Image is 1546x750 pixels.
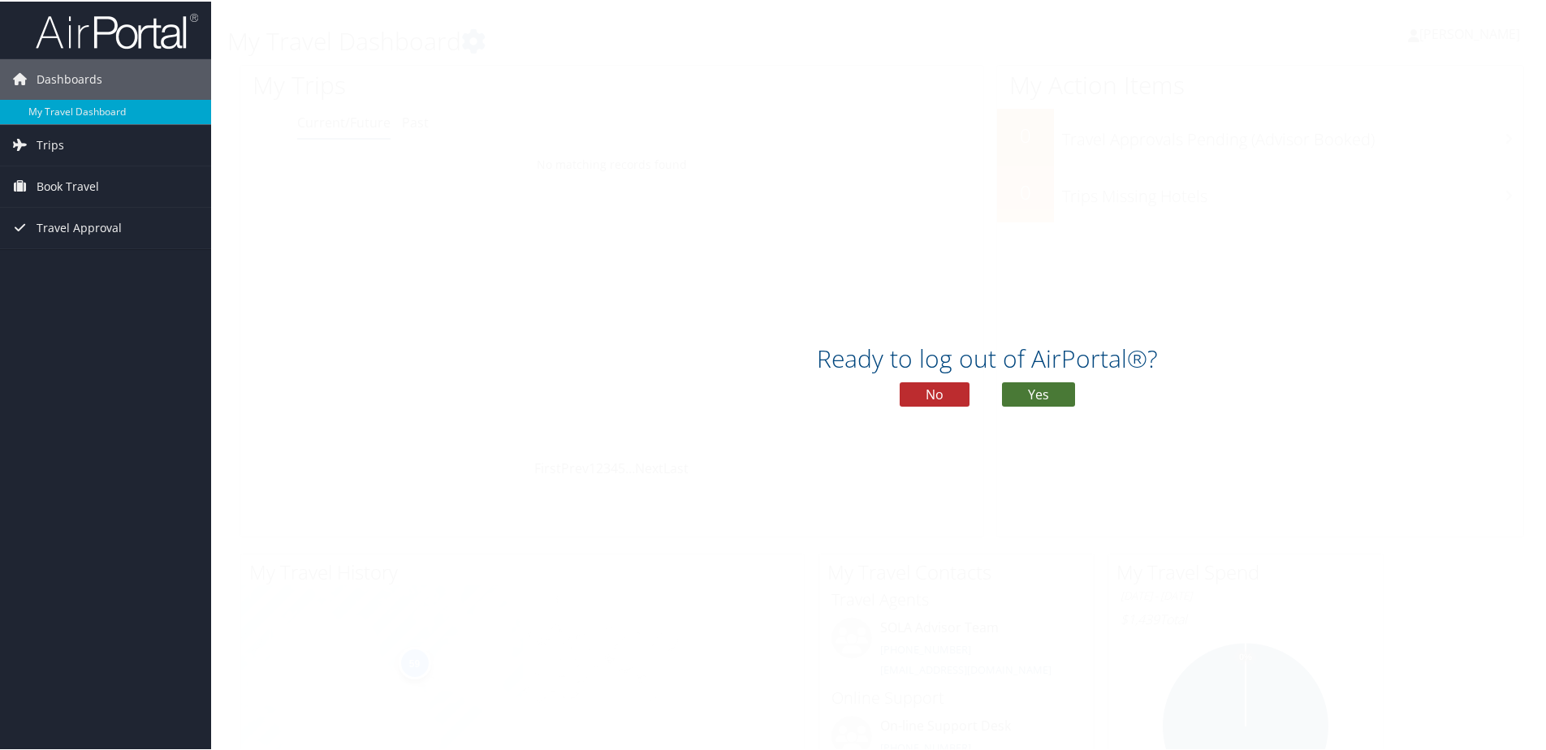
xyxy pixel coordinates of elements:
[37,123,64,164] span: Trips
[37,58,102,98] span: Dashboards
[1002,381,1075,405] button: Yes
[37,206,122,247] span: Travel Approval
[900,381,969,405] button: No
[36,11,198,49] img: airportal-logo.png
[37,165,99,205] span: Book Travel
